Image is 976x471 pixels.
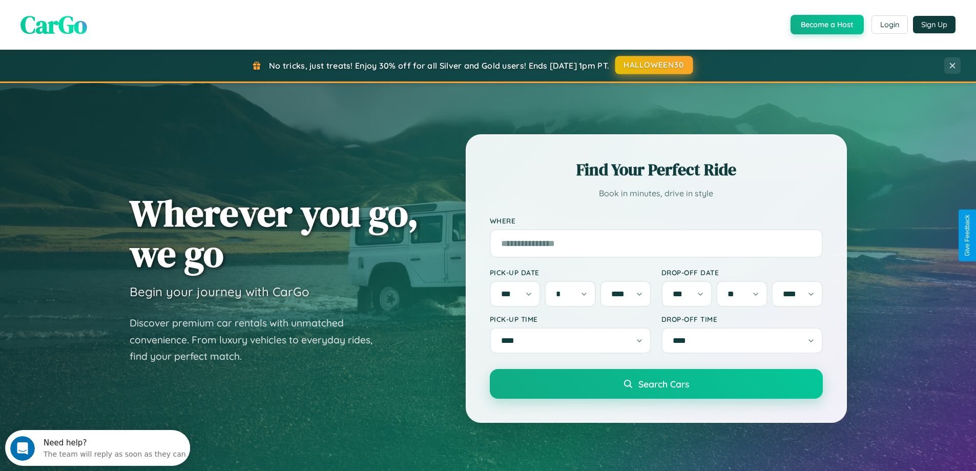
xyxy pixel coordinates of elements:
[490,369,823,399] button: Search Cars
[871,15,908,34] button: Login
[38,17,181,28] div: The team will reply as soon as they can
[638,378,689,390] span: Search Cars
[490,268,651,277] label: Pick-up Date
[490,186,823,201] p: Book in minutes, drive in style
[661,315,823,323] label: Drop-off Time
[130,193,419,274] h1: Wherever you go, we go
[5,430,190,466] iframe: Intercom live chat discovery launcher
[10,436,35,461] iframe: Intercom live chat
[38,9,181,17] div: Need help?
[964,215,971,256] div: Give Feedback
[490,315,651,323] label: Pick-up Time
[615,56,693,74] button: HALLOWEEN30
[4,4,191,32] div: Open Intercom Messenger
[269,60,609,71] span: No tricks, just treats! Enjoy 30% off for all Silver and Gold users! Ends [DATE] 1pm PT.
[130,284,309,299] h3: Begin your journey with CarGo
[490,158,823,181] h2: Find Your Perfect Ride
[913,16,956,33] button: Sign Up
[20,8,87,42] span: CarGo
[130,315,386,365] p: Discover premium car rentals with unmatched convenience. From luxury vehicles to everyday rides, ...
[791,15,864,34] button: Become a Host
[490,216,823,225] label: Where
[661,268,823,277] label: Drop-off Date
